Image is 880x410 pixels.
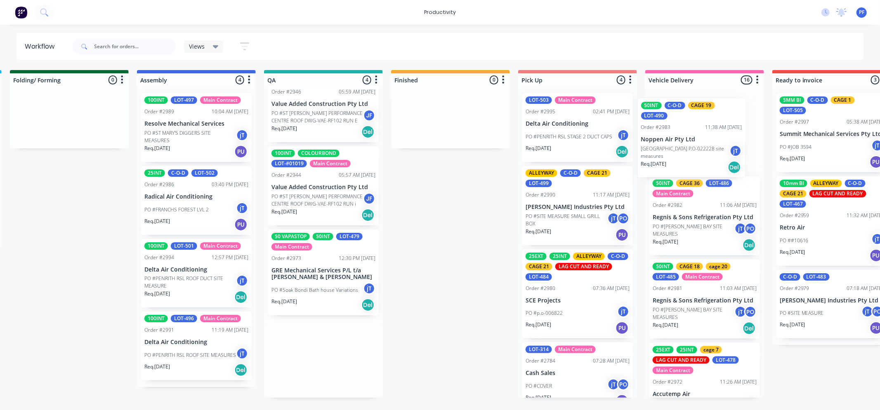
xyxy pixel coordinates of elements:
div: Workflow [25,42,59,52]
input: Search for orders... [94,38,176,55]
span: Views [189,42,205,51]
img: Factory [15,6,27,19]
div: productivity [420,6,460,19]
span: PF [859,9,864,16]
